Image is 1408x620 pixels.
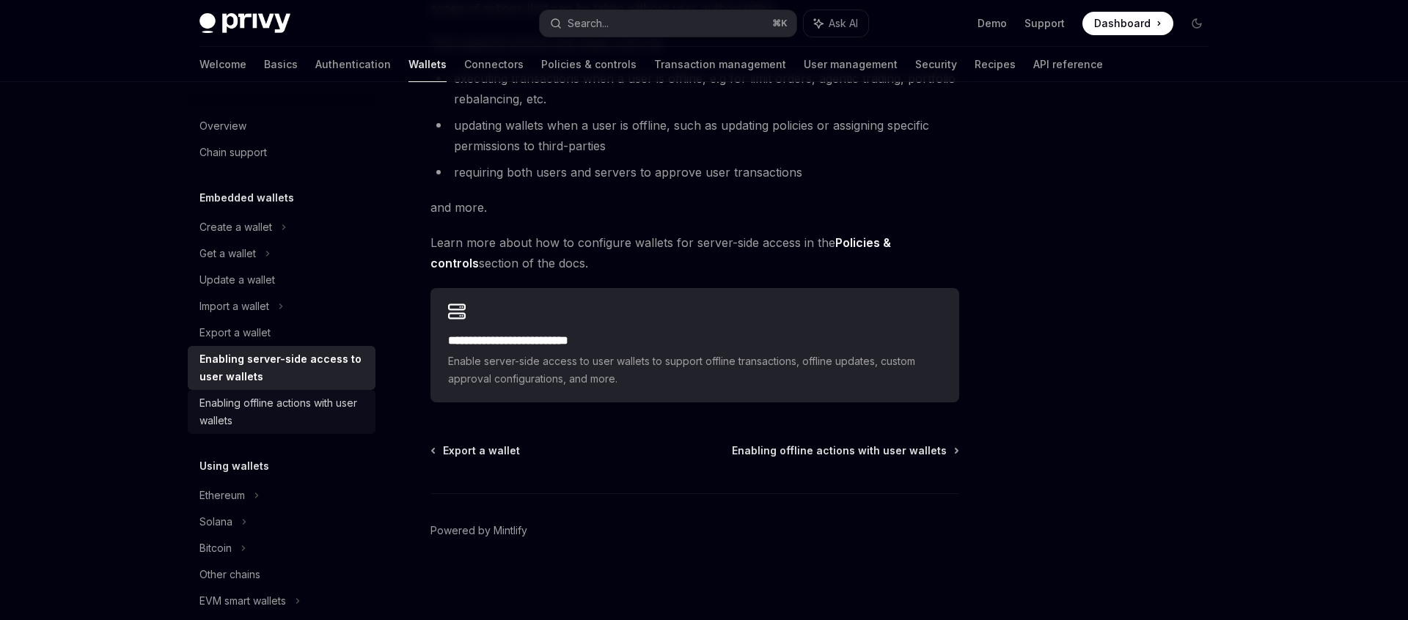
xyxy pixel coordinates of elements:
div: Chain support [199,144,267,161]
a: Wallets [408,47,447,82]
div: Import a wallet [199,298,269,315]
a: Security [915,47,957,82]
a: Policies & controls [541,47,637,82]
div: Get a wallet [199,245,256,262]
a: Connectors [464,47,524,82]
span: Enabling offline actions with user wallets [732,443,947,458]
span: Export a wallet [443,443,520,458]
div: Enabling server-side access to user wallets [199,350,367,385]
a: Overview [188,113,375,139]
div: Update a wallet [199,271,275,289]
li: requiring both users and servers to approve user transactions [430,162,959,182]
a: User management [804,47,898,82]
span: Ask AI [829,16,858,31]
a: Basics [264,47,298,82]
div: Solana [199,513,232,531]
a: Powered by Mintlify [430,523,527,538]
a: Update a wallet [188,267,375,293]
span: Enable server-side access to user wallets to support offline transactions, offline updates, custo... [448,353,942,388]
div: Bitcoin [199,539,232,557]
button: Toggle dark mode [1185,12,1209,35]
a: Dashboard [1082,12,1173,35]
div: Ethereum [199,487,245,504]
a: Demo [978,16,1007,31]
div: Search... [568,15,609,32]
a: Enabling offline actions with user wallets [188,390,375,434]
a: Chain support [188,139,375,166]
div: EVM smart wallets [199,592,286,610]
div: Overview [199,117,246,135]
span: ⌘ K [772,18,788,29]
img: dark logo [199,13,290,34]
a: Export a wallet [188,320,375,346]
span: Learn more about how to configure wallets for server-side access in the section of the docs. [430,232,959,273]
a: Authentication [315,47,391,82]
span: Dashboard [1094,16,1151,31]
a: Export a wallet [432,443,520,458]
li: executing transactions when a user is offline, e.g for limit orders, agentic trading, portfolio r... [430,68,959,109]
span: and more. [430,197,959,218]
a: API reference [1033,47,1103,82]
h5: Using wallets [199,457,269,475]
button: Search...⌘K [540,10,796,37]
div: Export a wallet [199,324,271,342]
h5: Embedded wallets [199,189,294,207]
div: Enabling offline actions with user wallets [199,394,367,429]
a: Enabling server-side access to user wallets [188,346,375,390]
a: Recipes [975,47,1016,82]
a: Transaction management [654,47,786,82]
a: Support [1024,16,1065,31]
li: updating wallets when a user is offline, such as updating policies or assigning specific permissi... [430,115,959,156]
div: Other chains [199,566,260,583]
button: Ask AI [804,10,868,37]
a: Enabling offline actions with user wallets [732,443,958,458]
a: Welcome [199,47,246,82]
div: Create a wallet [199,218,272,236]
a: Other chains [188,561,375,588]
